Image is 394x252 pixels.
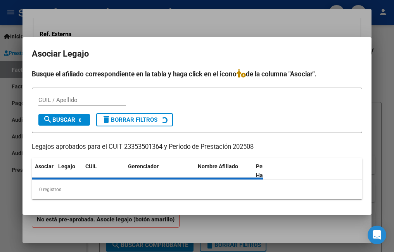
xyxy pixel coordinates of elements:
datatable-header-cell: Gerenciador [125,158,195,184]
h2: Asociar Legajo [32,47,362,61]
span: Borrar Filtros [102,116,157,123]
span: Legajo [58,163,75,169]
p: Legajos aprobados para el CUIT 23353501364 y Período de Prestación 202508 [32,142,362,152]
span: Nombre Afiliado [198,163,238,169]
mat-icon: delete [102,115,111,124]
span: Buscar [43,116,75,123]
div: 0 registros [32,180,362,199]
button: Buscar [38,114,90,126]
datatable-header-cell: Periodo Habilitado [253,158,305,184]
datatable-header-cell: Legajo [55,158,82,184]
span: Periodo Habilitado [256,163,282,178]
span: Asociar [35,163,54,169]
datatable-header-cell: Asociar [32,158,55,184]
div: Open Intercom Messenger [368,226,386,244]
span: Gerenciador [128,163,159,169]
span: CUIL [85,163,97,169]
button: Borrar Filtros [96,113,173,126]
h4: Busque el afiliado correspondiente en la tabla y haga click en el ícono de la columna "Asociar". [32,69,362,79]
datatable-header-cell: CUIL [82,158,125,184]
datatable-header-cell: Nombre Afiliado [195,158,253,184]
mat-icon: search [43,115,52,124]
